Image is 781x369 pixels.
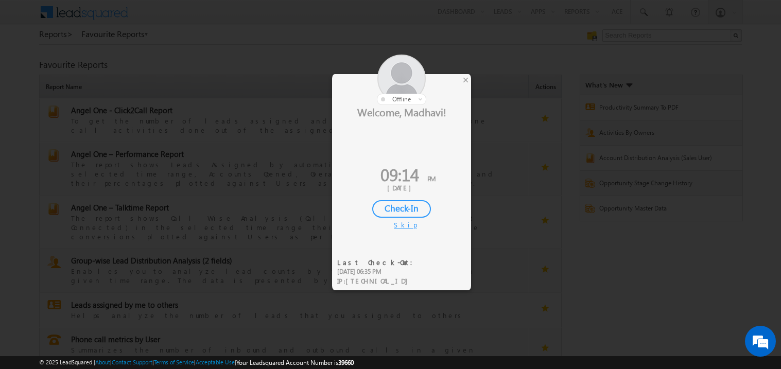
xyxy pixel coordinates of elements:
div: Check-In [372,200,431,218]
a: Acceptable Use [196,359,235,365]
span: 09:14 [380,163,419,186]
div: × [460,74,471,85]
div: [DATE] 06:35 PM [337,267,419,276]
span: 39660 [338,359,354,366]
div: Skip [394,220,409,230]
a: Contact Support [112,359,152,365]
span: PM [427,174,436,183]
span: Your Leadsquared Account Number is [236,359,354,366]
div: IP : [337,276,419,286]
span: [TECHNICAL_ID] [345,276,413,285]
a: Terms of Service [154,359,194,365]
span: offline [392,95,411,103]
div: Last Check-Out: [337,258,419,267]
div: [DATE] [340,183,463,192]
div: Welcome, Madhavi! [332,105,471,118]
span: © 2025 LeadSquared | | | | | [39,358,354,367]
a: About [95,359,110,365]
